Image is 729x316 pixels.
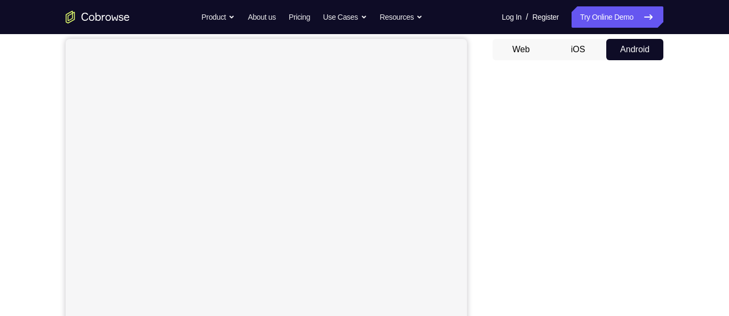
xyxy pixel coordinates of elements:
[502,6,521,28] a: Log In
[202,6,235,28] button: Product
[606,39,663,60] button: Android
[572,6,663,28] a: Try Online Demo
[550,39,607,60] button: iOS
[526,11,528,23] span: /
[248,6,275,28] a: About us
[66,11,130,23] a: Go to the home page
[493,39,550,60] button: Web
[380,6,423,28] button: Resources
[289,6,310,28] a: Pricing
[323,6,367,28] button: Use Cases
[533,6,559,28] a: Register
